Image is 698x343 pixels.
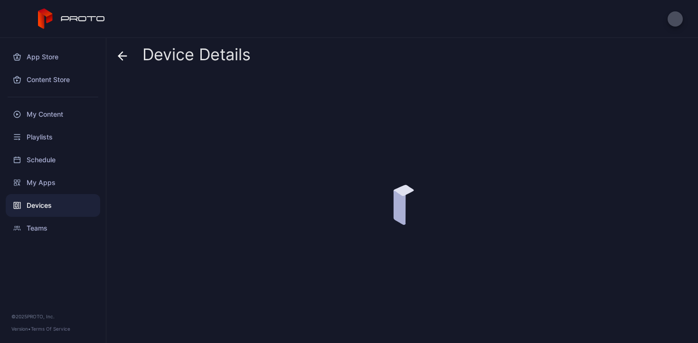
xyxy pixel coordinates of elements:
[6,46,100,68] a: App Store
[6,194,100,217] a: Devices
[6,126,100,148] a: Playlists
[6,217,100,240] a: Teams
[6,103,100,126] a: My Content
[6,148,100,171] a: Schedule
[31,326,70,332] a: Terms Of Service
[11,313,94,320] div: © 2025 PROTO, Inc.
[11,326,31,332] span: Version •
[6,68,100,91] a: Content Store
[6,171,100,194] a: My Apps
[142,46,251,64] span: Device Details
